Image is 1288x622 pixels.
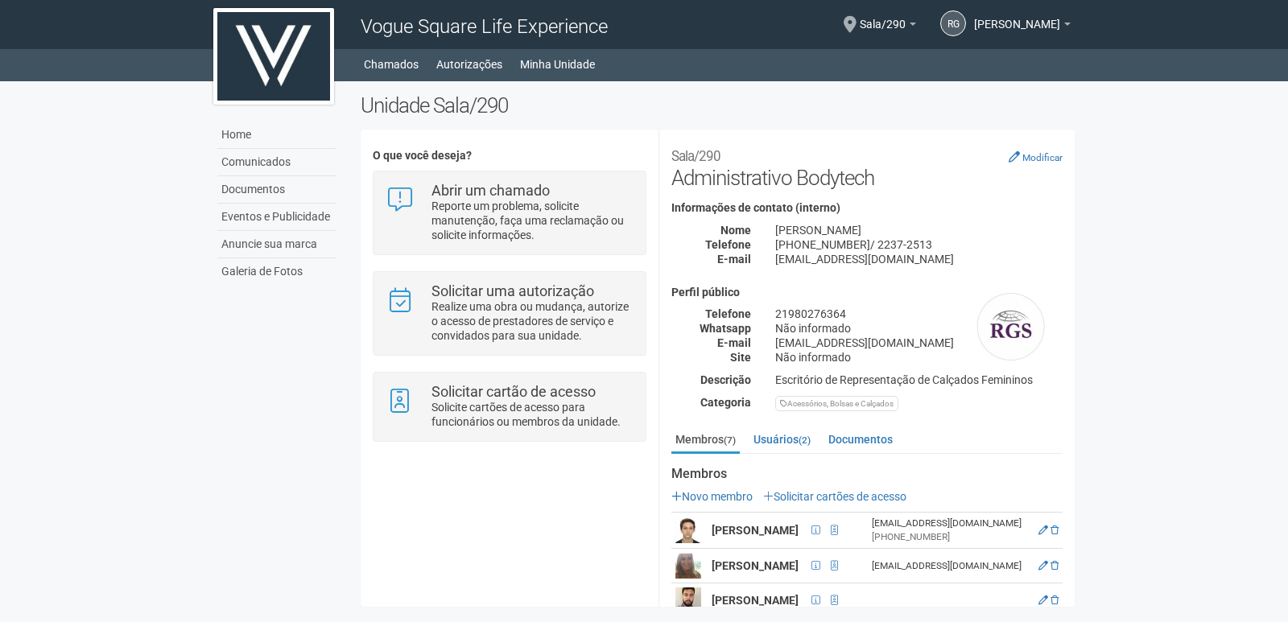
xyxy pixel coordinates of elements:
div: [EMAIL_ADDRESS][DOMAIN_NAME] [763,252,1075,266]
a: Excluir membro [1051,525,1059,536]
div: Acessórios, Bolsas e Calçados [775,396,898,411]
a: Solicitar uma autorização Realize uma obra ou mudança, autorize o acesso de prestadores de serviç... [386,284,633,343]
div: Não informado [763,321,1075,336]
a: Chamados [364,53,419,76]
img: logo.jpg [213,8,334,105]
strong: [PERSON_NAME] [712,559,799,572]
small: (7) [724,435,736,446]
img: user.png [675,517,701,543]
a: Home [217,122,336,149]
strong: Solicitar uma autorização [431,282,594,299]
a: Comunicados [217,149,336,176]
div: [PERSON_NAME] [763,223,1075,237]
strong: Whatsapp [700,322,751,335]
div: 21980276364 [763,307,1075,321]
a: Galeria de Fotos [217,258,336,285]
a: Solicitar cartões de acesso [763,490,906,503]
a: Editar membro [1038,595,1048,606]
a: Abrir um chamado Reporte um problema, solicite manutenção, faça uma reclamação ou solicite inform... [386,183,633,242]
h4: Perfil público [671,286,1063,299]
strong: Membros [671,467,1063,481]
span: RENATO GOMES DA SILVA [974,2,1060,31]
strong: [PERSON_NAME] [712,594,799,607]
div: [PHONE_NUMBER]/ 2237-2513 [763,237,1075,252]
img: business.png [970,286,1051,367]
p: Reporte um problema, solicite manutenção, faça uma reclamação ou solicite informações. [431,199,634,242]
p: Solicite cartões de acesso para funcionários ou membros da unidade. [431,400,634,429]
strong: E-mail [717,336,751,349]
a: Novo membro [671,490,753,503]
h2: Administrativo Bodytech [671,142,1063,190]
a: Documentos [824,427,897,451]
div: [EMAIL_ADDRESS][DOMAIN_NAME] [872,517,1029,530]
a: Editar membro [1038,560,1048,571]
a: Editar membro [1038,525,1048,536]
a: [PERSON_NAME] [974,20,1071,33]
a: Modificar [1009,150,1063,163]
small: (2) [799,435,811,446]
strong: Abrir um chamado [431,182,550,199]
strong: Site [730,351,751,364]
a: Membros(7) [671,427,740,454]
a: Minha Unidade [520,53,595,76]
img: user.png [675,587,701,613]
small: Modificar [1022,152,1063,163]
div: Escritório de Representação de Calçados Femininos [763,373,1075,387]
a: Excluir membro [1051,560,1059,571]
a: Eventos e Publicidade [217,204,336,231]
div: [PHONE_NUMBER] [872,530,1029,544]
span: Vogue Square Life Experience [361,15,608,38]
a: Documentos [217,176,336,204]
strong: Categoria [700,396,751,409]
a: Autorizações [436,53,502,76]
div: [EMAIL_ADDRESS][DOMAIN_NAME] [763,336,1075,350]
strong: Telefone [705,307,751,320]
div: Não informado [763,350,1075,365]
h4: Informações de contato (interno) [671,202,1063,214]
img: user.png [675,553,701,579]
p: Realize uma obra ou mudança, autorize o acesso de prestadores de serviço e convidados para sua un... [431,299,634,343]
strong: Telefone [705,238,751,251]
a: Anuncie sua marca [217,231,336,258]
h2: Unidade Sala/290 [361,93,1075,117]
strong: [PERSON_NAME] [712,524,799,537]
strong: Nome [720,224,751,237]
div: [EMAIL_ADDRESS][DOMAIN_NAME] [872,559,1029,573]
a: Usuários(2) [749,427,815,451]
a: Excluir membro [1051,595,1059,606]
a: Solicitar cartão de acesso Solicite cartões de acesso para funcionários ou membros da unidade. [386,385,633,429]
strong: E-mail [717,253,751,266]
strong: Solicitar cartão de acesso [431,383,596,400]
a: RG [940,10,966,36]
span: Sala/290 [860,2,906,31]
strong: Descrição [700,373,751,386]
a: Sala/290 [860,20,916,33]
small: Sala/290 [671,148,720,164]
h4: O que você deseja? [373,150,646,162]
